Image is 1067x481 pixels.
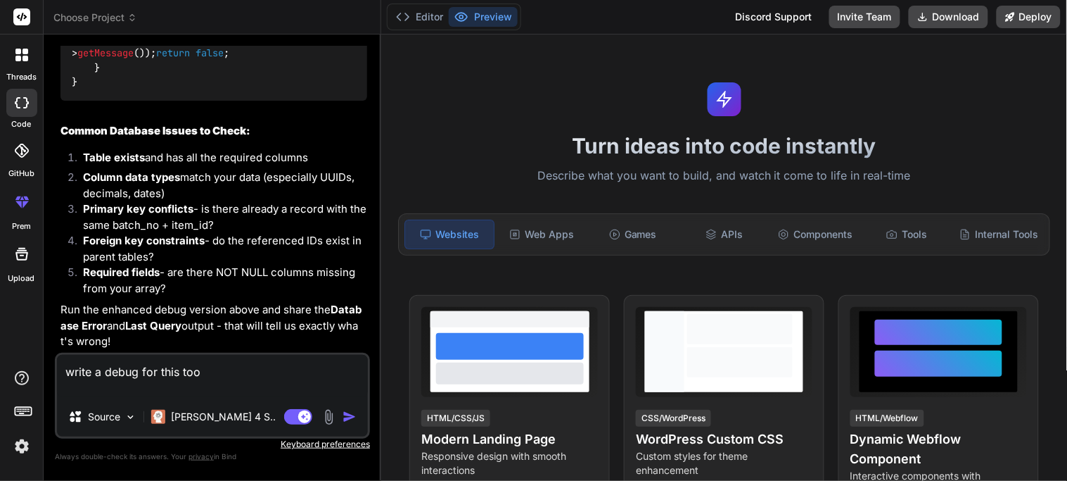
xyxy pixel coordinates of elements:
[72,201,367,233] li: - is there already a record with the same batch_no + item_id?
[77,47,134,60] span: getMessage
[997,6,1061,28] button: Deploy
[829,6,900,28] button: Invite Team
[680,220,769,249] div: APIs
[954,220,1044,249] div: Internal Tools
[449,7,518,27] button: Preview
[55,439,370,450] p: Keyboard preferences
[636,430,812,449] h4: WordPress Custom CSS
[83,151,145,164] strong: Table exists
[909,6,988,28] button: Download
[421,430,598,449] h4: Modern Landing Page
[8,168,34,180] label: GitHub
[6,71,37,83] label: threads
[83,170,180,184] strong: Column data types
[60,303,362,332] strong: Database Error
[10,435,34,458] img: settings
[196,47,224,60] span: false
[321,409,337,425] img: attachment
[124,411,136,423] img: Pick Models
[151,410,165,424] img: Claude 4 Sonnet
[55,450,370,463] p: Always double-check its answers. Your in Bind
[636,449,812,477] p: Custom styles for theme enhancement
[57,355,368,397] textarea: write a debug for this too
[850,430,1027,469] h4: Dynamic Webflow Component
[125,319,181,332] strong: Last Query
[636,410,711,427] div: CSS/WordPress
[390,167,1059,185] p: Describe what you want to build, and watch it come to life in real-time
[12,118,32,130] label: code
[850,410,924,427] div: HTML/Webflow
[72,265,367,296] li: - are there NOT NULL columns missing from your array?
[390,7,449,27] button: Editor
[53,11,137,25] span: Choose Project
[404,220,494,249] div: Websites
[156,47,190,60] span: return
[390,133,1059,158] h1: Turn ideas into code instantly
[421,410,490,427] div: HTML/CSS/JS
[771,220,860,249] div: Components
[497,220,586,249] div: Web Apps
[83,234,205,247] strong: Foreign key constraints
[862,220,951,249] div: Tools
[88,410,120,424] p: Source
[72,150,367,170] li: and has all the required columns
[60,124,250,137] strong: Common Database Issues to Check:
[60,302,367,350] p: Run the enhanced debug version above and share the and output - that will tell us exactly what's ...
[727,6,821,28] div: Discord Support
[72,233,367,265] li: - do the referenced IDs exist in parent tables?
[189,452,214,461] span: privacy
[83,202,193,215] strong: Primary key conflicts
[343,410,357,424] img: icon
[72,170,367,201] li: match your data (especially UUIDs, decimals, dates)
[8,273,35,285] label: Upload
[589,220,677,249] div: Games
[171,410,276,424] p: [PERSON_NAME] 4 S..
[421,449,598,477] p: Responsive design with smooth interactions
[83,266,160,279] strong: Required fields
[12,220,31,232] label: prem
